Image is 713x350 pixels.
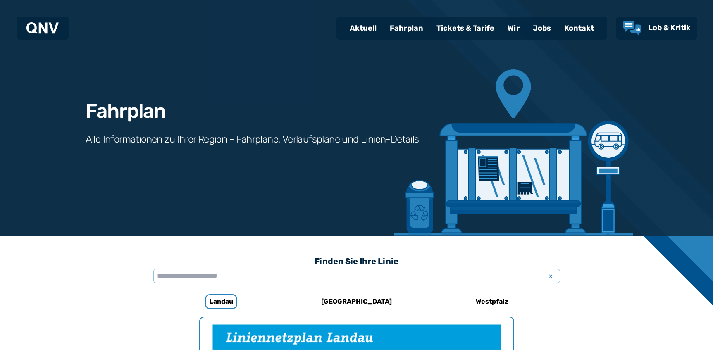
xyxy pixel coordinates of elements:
a: QNV Logo [26,20,59,36]
a: Westpfalz [437,292,547,312]
h6: [GEOGRAPHIC_DATA] [318,295,395,308]
a: Aktuell [343,17,383,39]
a: Fahrplan [383,17,430,39]
a: [GEOGRAPHIC_DATA] [302,292,412,312]
a: Jobs [526,17,558,39]
a: Kontakt [558,17,601,39]
a: Landau [166,292,276,312]
h3: Finden Sie Ihre Linie [153,252,560,270]
h3: Alle Informationen zu Ihrer Region - Fahrpläne, Verlaufspläne und Linien-Details [86,133,419,146]
span: Lob & Kritik [648,23,691,32]
h6: Landau [205,294,237,309]
a: Wir [501,17,526,39]
h1: Fahrplan [86,101,166,121]
span: x [545,271,557,281]
a: Tickets & Tarife [430,17,501,39]
h6: Westpfalz [472,295,512,308]
a: Lob & Kritik [623,21,691,36]
img: QNV Logo [26,22,59,34]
